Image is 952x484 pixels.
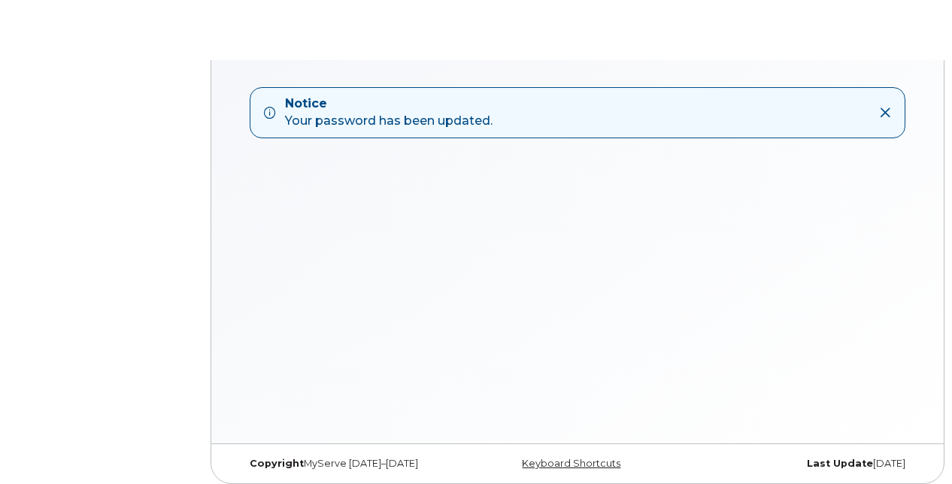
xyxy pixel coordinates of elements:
div: Your password has been updated. [285,95,493,130]
strong: Last Update [807,458,873,469]
strong: Copyright [250,458,304,469]
strong: Notice [285,95,493,113]
div: MyServe [DATE]–[DATE] [238,458,465,470]
div: [DATE] [690,458,917,470]
a: Keyboard Shortcuts [522,458,620,469]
